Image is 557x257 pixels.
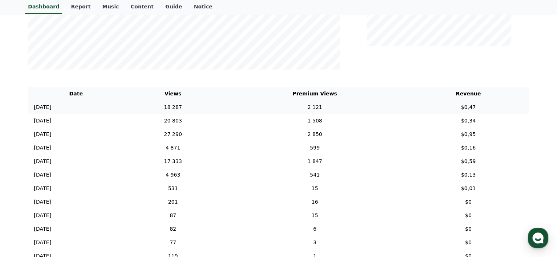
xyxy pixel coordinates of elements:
td: $0 [408,209,529,222]
p: [DATE] [34,171,51,179]
td: $0 [408,222,529,236]
td: $0,59 [408,155,529,168]
th: Views [124,87,222,101]
th: Date [28,87,124,101]
td: 1 847 [222,155,408,168]
td: 18 287 [124,101,222,114]
td: $0 [408,236,529,249]
a: Home [2,196,48,215]
td: 1 508 [222,114,408,128]
p: [DATE] [34,144,51,152]
td: 17 333 [124,155,222,168]
td: 27 290 [124,128,222,141]
td: 87 [124,209,222,222]
p: [DATE] [34,117,51,125]
p: [DATE] [34,212,51,219]
p: [DATE] [34,185,51,192]
td: $0,13 [408,168,529,182]
td: 6 [222,222,408,236]
td: $0,16 [408,141,529,155]
a: Settings [94,196,141,215]
td: 4 871 [124,141,222,155]
td: 15 [222,182,408,195]
p: [DATE] [34,103,51,111]
td: 82 [124,222,222,236]
p: [DATE] [34,239,51,246]
td: 15 [222,209,408,222]
a: Messages [48,196,94,215]
td: 599 [222,141,408,155]
td: 20 803 [124,114,222,128]
p: [DATE] [34,131,51,138]
td: $0,01 [408,182,529,195]
p: [DATE] [34,158,51,165]
th: Premium Views [222,87,408,101]
td: $0 [408,195,529,209]
td: $0,47 [408,101,529,114]
td: $0,34 [408,114,529,128]
td: $0,95 [408,128,529,141]
td: 3 [222,236,408,249]
span: Home [19,207,31,213]
td: 531 [124,182,222,195]
td: 2 850 [222,128,408,141]
p: [DATE] [34,225,51,233]
p: [DATE] [34,198,51,206]
td: 16 [222,195,408,209]
td: 4 963 [124,168,222,182]
td: 77 [124,236,222,249]
td: 2 121 [222,101,408,114]
span: Messages [61,208,82,213]
td: 201 [124,195,222,209]
th: Revenue [408,87,529,101]
td: 541 [222,168,408,182]
span: Settings [108,207,126,213]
